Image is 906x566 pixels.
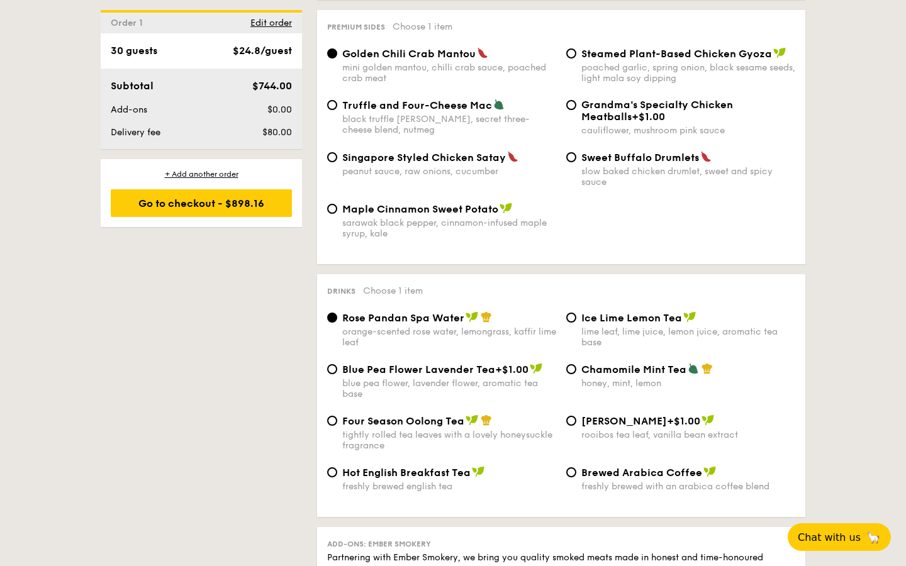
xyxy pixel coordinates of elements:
[566,313,576,323] input: Ice Lime Lemon Tealime leaf, lime juice, lemon juice, aromatic tea base
[481,311,492,323] img: icon-chef-hat.a58ddaea.svg
[327,467,337,477] input: Hot English Breakfast Teafreshly brewed english tea
[327,313,337,323] input: Rose Pandan Spa Waterorange-scented rose water, lemongrass, kaffir lime leaf
[581,152,699,164] span: Sweet Buffalo Drumlets
[111,43,157,58] div: 30 guests
[250,18,292,28] span: Edit order
[581,430,795,440] div: rooibos tea leaf, vanilla bean extract
[327,23,385,31] span: Premium sides
[495,363,528,375] span: +$1.00
[566,100,576,110] input: Grandma's Specialty Chicken Meatballs+$1.00cauliflower, mushroom pink sauce
[530,363,542,374] img: icon-vegan.f8ff3823.svg
[393,21,452,32] span: Choose 1 item
[342,430,556,451] div: tightly rolled tea leaves with a lovely honeysuckle fragrance
[111,169,292,179] div: + Add another order
[342,378,556,399] div: blue pea flower, lavender flower, aromatic tea base
[111,104,147,115] span: Add-ons
[472,466,484,477] img: icon-vegan.f8ff3823.svg
[683,311,696,323] img: icon-vegan.f8ff3823.svg
[466,311,478,323] img: icon-vegan.f8ff3823.svg
[363,286,423,296] span: Choose 1 item
[581,378,795,389] div: honey, mint, lemon
[327,152,337,162] input: Singapore Styled Chicken Sataypeanut sauce, raw onions, cucumber
[342,363,495,375] span: Blue Pea Flower Lavender Tea
[342,415,464,427] span: Four Season Oolong Tea
[798,531,861,543] span: Chat with us
[581,467,702,479] span: Brewed Arabica Coffee
[342,326,556,348] div: orange-scented rose water, lemongrass, kaffir lime leaf
[342,99,492,111] span: Truffle and Four-Cheese Mac
[327,48,337,58] input: Golden Chili Crab Mantoumini golden mantou, chilli crab sauce, poached crab meat
[581,326,795,348] div: lime leaf, lime juice, lemon juice, aromatic tea base
[111,18,148,28] span: Order 1
[581,363,686,375] span: Chamomile Mint Tea
[703,466,716,477] img: icon-vegan.f8ff3823.svg
[466,414,478,426] img: icon-vegan.f8ff3823.svg
[667,415,700,427] span: +$1.00
[866,530,881,545] span: 🦙
[233,43,292,58] div: $24.8/guest
[342,312,464,324] span: Rose Pandan Spa Water
[111,127,160,138] span: Delivery fee
[688,363,699,374] img: icon-vegetarian.fe4039eb.svg
[566,152,576,162] input: Sweet Buffalo Drumletsslow baked chicken drumlet, sweet and spicy sauce
[507,151,518,162] img: icon-spicy.37a8142b.svg
[327,287,355,296] span: Drinks
[327,416,337,426] input: Four Season Oolong Teatightly rolled tea leaves with a lovely honeysuckle fragrance
[327,364,337,374] input: Blue Pea Flower Lavender Tea+$1.00blue pea flower, lavender flower, aromatic tea base
[581,481,795,492] div: freshly brewed with an arabica coffee blend
[262,127,292,138] span: $80.00
[566,467,576,477] input: Brewed Arabica Coffeefreshly brewed with an arabica coffee blend
[481,414,492,426] img: icon-chef-hat.a58ddaea.svg
[581,48,772,60] span: Steamed Plant-Based Chicken Gyoza
[581,62,795,84] div: poached garlic, spring onion, black sesame seeds, light mala soy dipping
[500,203,512,214] img: icon-vegan.f8ff3823.svg
[581,312,682,324] span: Ice Lime Lemon Tea
[566,416,576,426] input: [PERSON_NAME]+$1.00rooibos tea leaf, vanilla bean extract
[327,204,337,214] input: Maple Cinnamon Sweet Potatosarawak black pepper, cinnamon-infused maple syrup, kale
[477,47,488,58] img: icon-spicy.37a8142b.svg
[700,151,712,162] img: icon-spicy.37a8142b.svg
[493,99,505,110] img: icon-vegetarian.fe4039eb.svg
[327,540,431,548] span: Add-ons: Ember Smokery
[773,47,786,58] img: icon-vegan.f8ff3823.svg
[111,189,292,217] div: Go to checkout - $898.16
[342,166,556,177] div: peanut sauce, raw onions, cucumber
[342,481,556,492] div: freshly brewed english tea
[581,125,795,136] div: cauliflower, mushroom pink sauce
[342,467,471,479] span: Hot English Breakfast Tea
[702,414,714,426] img: icon-vegan.f8ff3823.svg
[327,100,337,110] input: Truffle and Four-Cheese Macblack truffle [PERSON_NAME], secret three-cheese blend, nutmeg
[342,203,498,215] span: Maple Cinnamon Sweet Potato
[581,99,733,123] span: Grandma's Specialty Chicken Meatballs
[342,152,506,164] span: Singapore Styled Chicken Satay
[342,114,556,135] div: black truffle [PERSON_NAME], secret three-cheese blend, nutmeg
[788,523,891,551] button: Chat with us🦙
[342,218,556,239] div: sarawak black pepper, cinnamon-infused maple syrup, kale
[342,48,476,60] span: Golden Chili Crab Mantou
[252,80,292,92] span: $744.00
[566,48,576,58] input: Steamed Plant-Based Chicken Gyozapoached garlic, spring onion, black sesame seeds, light mala soy...
[702,363,713,374] img: icon-chef-hat.a58ddaea.svg
[566,364,576,374] input: Chamomile Mint Teahoney, mint, lemon
[632,111,665,123] span: +$1.00
[581,166,795,187] div: slow baked chicken drumlet, sweet and spicy sauce
[342,62,556,84] div: mini golden mantou, chilli crab sauce, poached crab meat
[111,80,154,92] span: Subtotal
[267,104,292,115] span: $0.00
[581,415,667,427] span: [PERSON_NAME]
